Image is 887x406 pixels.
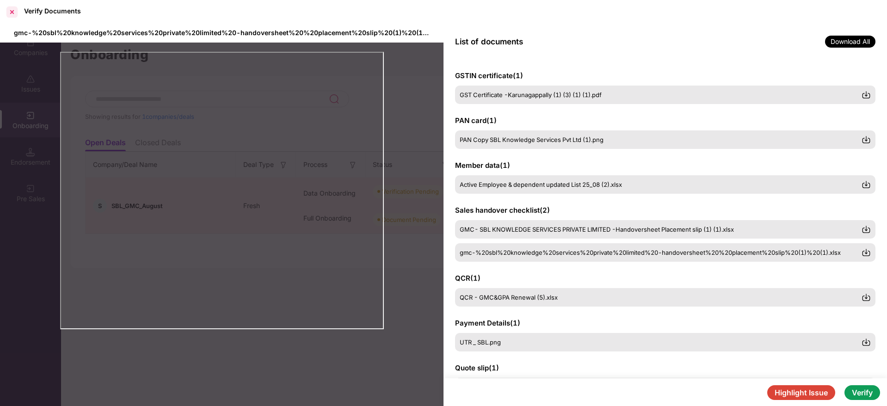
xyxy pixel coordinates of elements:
[14,29,440,37] span: gmc-%20sbl%20knowledge%20services%20private%20limited%20-handoversheet%20%20placement%20slip%20(1...
[862,293,871,302] img: svg+xml;base64,PHN2ZyBpZD0iRG93bmxvYWQtMzJ4MzIiIHhtbG5zPSJodHRwOi8vd3d3LnczLm9yZy8yMDAwL3N2ZyIgd2...
[862,248,871,257] img: svg+xml;base64,PHN2ZyBpZD0iRG93bmxvYWQtMzJ4MzIiIHhtbG5zPSJodHRwOi8vd3d3LnczLm9yZy8yMDAwL3N2ZyIgd2...
[825,36,875,48] span: Download All
[767,385,835,400] button: Highlight Issue
[455,319,520,327] span: Payment Details ( 1 )
[862,338,871,347] img: svg+xml;base64,PHN2ZyBpZD0iRG93bmxvYWQtMzJ4MzIiIHhtbG5zPSJodHRwOi8vd3d3LnczLm9yZy8yMDAwL3N2ZyIgd2...
[862,135,871,144] img: svg+xml;base64,PHN2ZyBpZD0iRG93bmxvYWQtMzJ4MzIiIHhtbG5zPSJodHRwOi8vd3d3LnczLm9yZy8yMDAwL3N2ZyIgd2...
[460,294,558,301] span: QCR - GMC&GPA Renewal (5).xlsx
[455,116,497,125] span: PAN card ( 1 )
[455,274,480,283] span: QCR ( 1 )
[24,7,81,15] div: Verify Documents
[455,161,510,170] span: Member data ( 1 )
[455,37,523,46] span: List of documents
[862,90,871,99] img: svg+xml;base64,PHN2ZyBpZD0iRG93bmxvYWQtMzJ4MzIiIHhtbG5zPSJodHRwOi8vd3d3LnczLm9yZy8yMDAwL3N2ZyIgd2...
[460,91,602,98] span: GST Certificate -Karunagappally (1) (3) (1) (1).pdf
[460,226,734,233] span: GMC- SBL KNOWLEDGE SERVICES PRIVATE LIMITED -Handoversheet Placement slip (1) (1).xlsx
[862,225,871,234] img: svg+xml;base64,PHN2ZyBpZD0iRG93bmxvYWQtMzJ4MzIiIHhtbG5zPSJodHRwOi8vd3d3LnczLm9yZy8yMDAwL3N2ZyIgd2...
[460,181,622,188] span: Active Employee & dependent updated List 25_08 (2).xlsx
[862,180,871,189] img: svg+xml;base64,PHN2ZyBpZD0iRG93bmxvYWQtMzJ4MzIiIHhtbG5zPSJodHRwOi8vd3d3LnczLm9yZy8yMDAwL3N2ZyIgd2...
[455,206,550,215] span: Sales handover checklist ( 2 )
[455,71,523,80] span: GSTIN certificate ( 1 )
[460,338,501,346] span: UTR _ SBL.png
[455,363,499,372] span: Quote slip ( 1 )
[460,136,604,143] span: PAN Copy SBL Knowledge Services Pvt Ltd (1).png
[844,385,880,400] button: Verify
[60,52,384,329] iframe: msdoc-iframe
[460,249,841,256] span: gmc-%20sbl%20knowledge%20services%20private%20limited%20-handoversheet%20%20placement%20slip%20(1...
